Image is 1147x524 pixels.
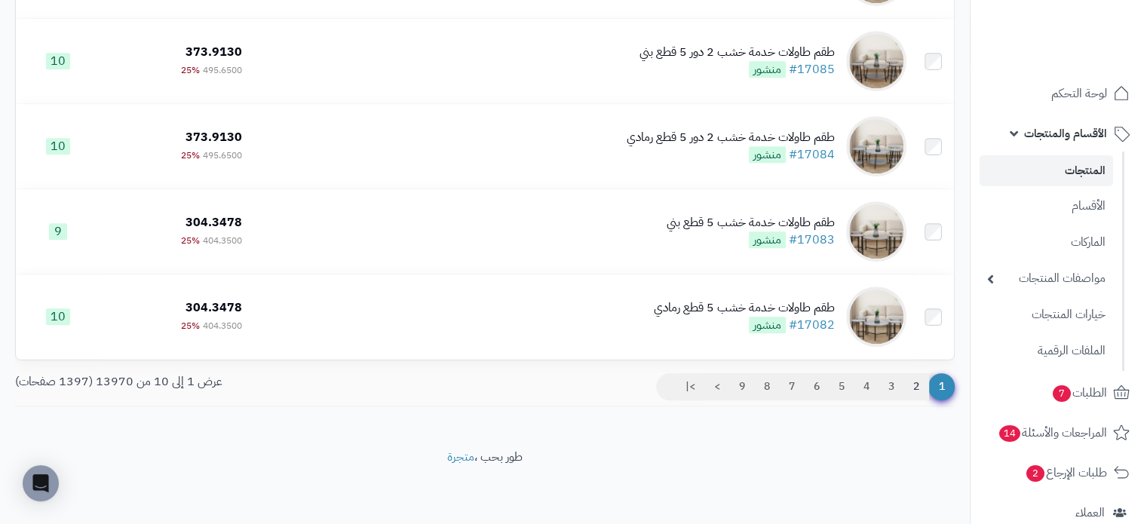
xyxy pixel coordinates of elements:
div: طقم طاولات خدمة خشب 5 قطع رمادي [654,299,835,317]
a: #17083 [789,231,835,249]
a: الملفات الرقمية [980,335,1113,367]
a: #17084 [789,146,835,164]
span: 1 [928,373,955,400]
span: منشور [749,231,786,248]
span: 7 [1053,385,1071,401]
span: 25% [181,319,200,332]
span: طلبات الإرجاع [1025,462,1107,483]
span: 25% [181,63,200,77]
span: 495.6500 [203,149,242,162]
span: 304.3478 [186,213,242,231]
a: 3 [879,373,904,400]
a: > [704,373,730,400]
div: طقم طاولات خدمة خشب 2 دور 5 قطع رمادي [627,129,835,146]
img: طقم طاولات خدمة خشب 2 دور 5 قطع رمادي [846,116,906,176]
a: طلبات الإرجاع2 [980,455,1138,491]
a: 5 [829,373,854,400]
a: الأقسام [980,190,1113,222]
span: 495.6500 [203,63,242,77]
span: منشور [749,146,786,163]
img: طقم طاولات خدمة خشب 5 قطع رمادي [846,287,906,347]
span: 25% [181,234,200,247]
span: 10 [46,308,70,325]
span: 10 [46,53,70,69]
a: #17085 [789,60,835,78]
a: 7 [779,373,805,400]
a: متجرة [447,448,474,466]
a: المنتجات [980,155,1113,186]
span: 373.9130 [186,43,242,61]
a: المراجعات والأسئلة14 [980,415,1138,451]
span: 25% [181,149,200,162]
span: 14 [999,424,1020,441]
span: العملاء [1075,502,1105,523]
span: 304.3478 [186,299,242,317]
a: الطلبات7 [980,375,1138,411]
a: 6 [804,373,830,400]
span: الطلبات [1051,382,1107,403]
span: 404.3500 [203,319,242,332]
div: طقم طاولات خدمة خشب 2 دور 5 قطع بني [639,44,835,61]
div: طقم طاولات خدمة خشب 5 قطع بني [667,214,835,231]
span: 10 [46,138,70,155]
img: logo-2.png [1044,37,1133,69]
span: لوحة التحكم [1051,83,1107,104]
span: 373.9130 [186,128,242,146]
a: خيارات المنتجات [980,299,1113,331]
div: Open Intercom Messenger [23,465,59,501]
span: المراجعات والأسئلة [998,422,1107,443]
a: >| [676,373,705,400]
span: منشور [749,61,786,78]
a: 9 [729,373,755,400]
a: #17082 [789,316,835,334]
span: 9 [49,223,67,240]
a: 4 [854,373,879,400]
img: طقم طاولات خدمة خشب 2 دور 5 قطع بني [846,31,906,91]
span: 2 [1026,464,1044,481]
a: لوحة التحكم [980,75,1138,112]
div: عرض 1 إلى 10 من 13970 (1397 صفحات) [4,373,485,391]
span: 404.3500 [203,234,242,247]
span: منشور [749,317,786,333]
a: 8 [754,373,780,400]
a: مواصفات المنتجات [980,262,1113,295]
a: 2 [903,373,929,400]
a: الماركات [980,226,1113,259]
img: طقم طاولات خدمة خشب 5 قطع بني [846,201,906,262]
span: الأقسام والمنتجات [1024,123,1107,144]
